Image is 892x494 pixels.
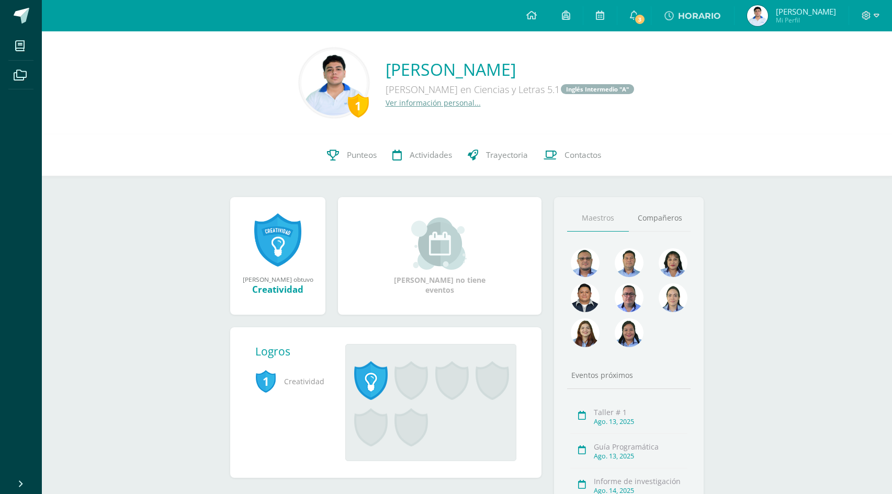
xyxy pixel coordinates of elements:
[747,5,768,26] img: e975b94b90a74fab4a6aee76613f58dc.png
[536,134,609,176] a: Contactos
[594,407,687,417] div: Taller # 1
[388,217,492,295] div: [PERSON_NAME] no tiene eventos
[567,370,691,380] div: Eventos próximos
[615,248,643,277] img: 2ac039123ac5bd71a02663c3aa063ac8.png
[776,6,836,17] span: [PERSON_NAME]
[561,84,634,94] a: Inglés Intermedio "A"
[347,150,377,160] span: Punteos
[386,81,635,98] div: [PERSON_NAME] en Ciencias y Letras 5.1
[634,14,646,25] span: 3
[594,476,687,486] div: Informe de investigación
[594,442,687,452] div: Guía Programática
[776,16,836,25] span: Mi Perfil
[659,248,687,277] img: 371adb901e00c108b455316ee4864f9b.png
[486,150,528,160] span: Trayectoria
[567,205,629,232] a: Maestros
[411,217,468,270] img: event_small.png
[348,94,369,118] div: 1
[615,318,643,347] img: 4a7f7f1a360f3d8e2a3425f4c4febaf9.png
[385,134,460,176] a: Actividades
[255,369,276,393] span: 1
[386,58,635,81] a: [PERSON_NAME]
[629,205,691,232] a: Compañeros
[386,98,481,108] a: Ver información personal...
[255,344,337,359] div: Logros
[678,11,721,21] span: HORARIO
[571,318,600,347] img: a9adb280a5deb02de052525b0213cdb9.png
[410,150,452,160] span: Actividades
[255,367,329,396] span: Creatividad
[460,134,536,176] a: Trayectoria
[659,283,687,312] img: 375aecfb130304131abdbe7791f44736.png
[571,283,600,312] img: eccc7a2d5da755eac5968f4df6463713.png
[319,134,385,176] a: Punteos
[615,283,643,312] img: 30ea9b988cec0d4945cca02c4e803e5a.png
[301,50,367,116] img: b5c9dae539eddf7879aa80ab9743f5ef.png
[241,283,315,295] div: Creatividad
[594,417,687,426] div: Ago. 13, 2025
[564,150,601,160] span: Contactos
[571,248,600,277] img: 99962f3fa423c9b8099341731b303440.png
[241,275,315,283] div: [PERSON_NAME] obtuvo
[594,452,687,461] div: Ago. 13, 2025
